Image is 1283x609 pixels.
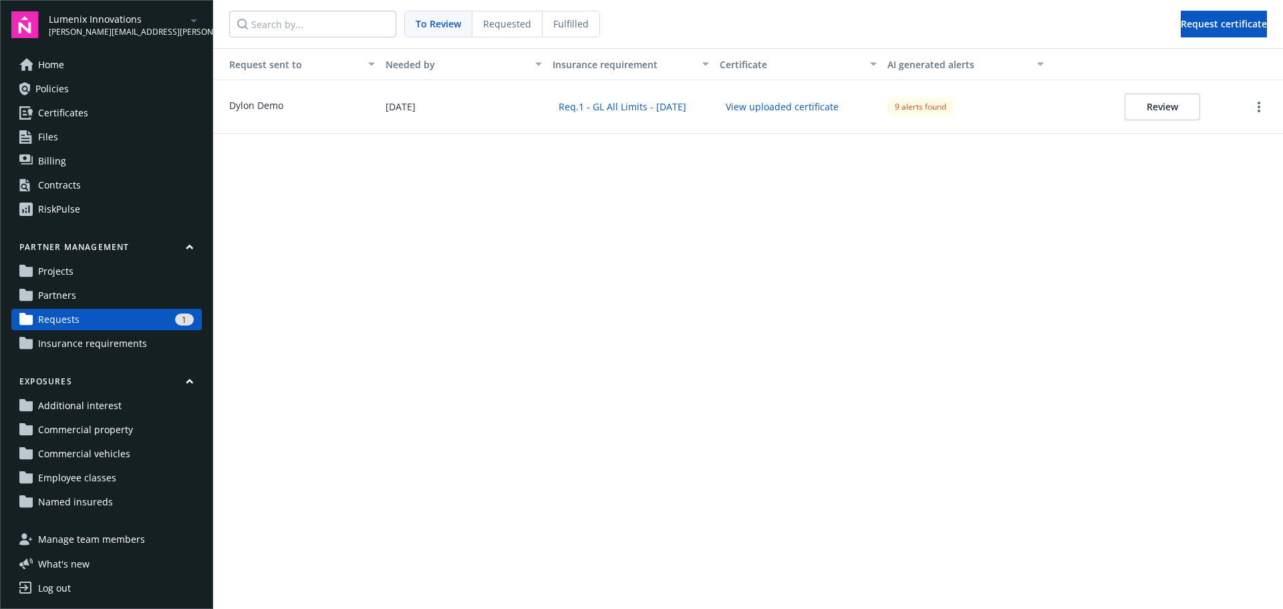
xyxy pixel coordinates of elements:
span: Fulfilled [553,17,589,31]
span: Manage team members [38,529,145,550]
button: Insurance requirement [547,48,714,80]
span: Request certificate [1181,17,1267,30]
span: Requested [483,17,531,31]
button: Lumenix Innovations[PERSON_NAME][EMAIL_ADDRESS][PERSON_NAME][DOMAIN_NAME]arrowDropDown [49,11,202,38]
a: Partners [11,285,202,306]
div: 1 [175,314,194,326]
input: Search by... [229,11,396,37]
span: Billing [38,150,66,172]
span: Partners [38,285,76,306]
a: more [1251,99,1267,115]
span: Policies [35,78,69,100]
a: Certificates [11,102,202,124]
a: Named insureds [11,491,202,513]
div: 9 alerts found [887,98,954,116]
span: To Review [416,17,461,31]
a: Requests1 [11,309,202,330]
a: RiskPulse [11,199,202,220]
span: Lumenix Innovations [49,12,186,26]
span: Insurance requirements [38,333,147,354]
a: Billing [11,150,202,172]
button: AI generated alerts [882,48,1049,80]
button: Exposures [11,376,202,392]
span: Home [38,54,64,76]
div: RiskPulse [38,199,80,220]
a: Commercial vehicles [11,443,202,465]
button: Partner management [11,241,202,258]
a: Manage team members [11,529,202,550]
a: Policies [11,78,202,100]
a: Home [11,54,202,76]
a: Employee classes [11,467,202,489]
div: Log out [38,578,71,599]
span: Files [38,126,58,148]
span: [PERSON_NAME][EMAIL_ADDRESS][PERSON_NAME][DOMAIN_NAME] [49,26,186,38]
div: Request sent to [219,57,360,72]
div: Certificate [720,57,861,72]
span: Certificates [38,102,88,124]
button: Review [1125,94,1200,120]
div: AI generated alerts [887,57,1029,72]
button: View uploaded certificate [720,96,845,117]
span: [DATE] [386,100,416,114]
a: Additional interest [11,395,202,416]
span: Named insureds [38,491,113,513]
a: Files [11,126,202,148]
a: Projects [11,261,202,282]
a: arrowDropDown [186,12,202,28]
div: Contracts [38,174,81,196]
button: Req.1 - GL All Limits - [DATE] [553,96,692,117]
span: Commercial property [38,419,133,441]
span: Projects [38,261,74,282]
span: Employee classes [38,467,116,489]
a: Insurance requirements [11,333,202,354]
span: What ' s new [38,557,90,571]
span: Commercial vehicles [38,443,130,465]
button: Needed by [380,48,547,80]
button: What's new [11,557,111,571]
a: Contracts [11,174,202,196]
span: Additional interest [38,395,122,416]
button: Request certificate [1181,11,1267,37]
div: Needed by [386,57,527,72]
span: Requests [38,309,80,330]
button: Certificate [714,48,881,80]
div: Insurance requirement [553,57,694,72]
img: navigator-logo.svg [11,11,38,38]
a: Commercial property [11,419,202,441]
span: Dylon Demo [229,98,283,112]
